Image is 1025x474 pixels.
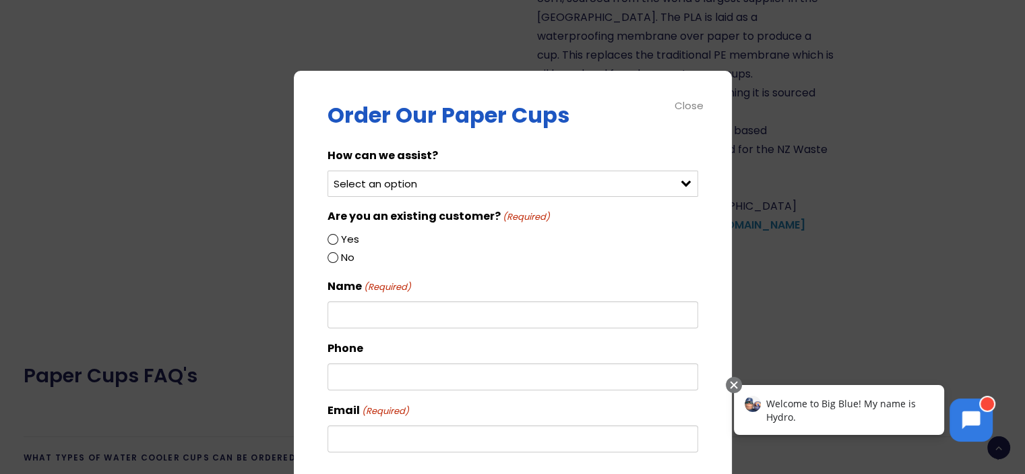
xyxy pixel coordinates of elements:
label: Phone [328,339,363,358]
label: No [341,249,354,266]
label: How can we assist? [328,146,438,165]
div: Close [675,98,705,113]
label: Name [328,277,411,296]
span: (Required) [361,404,409,419]
span: (Required) [363,280,411,295]
span: (Required) [501,210,550,224]
p: Order Our Paper Cups [328,105,698,126]
label: Email [328,401,409,420]
iframe: Chatbot [720,374,1006,455]
label: Yes [341,231,359,248]
legend: Are you an existing customer? [328,208,550,225]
